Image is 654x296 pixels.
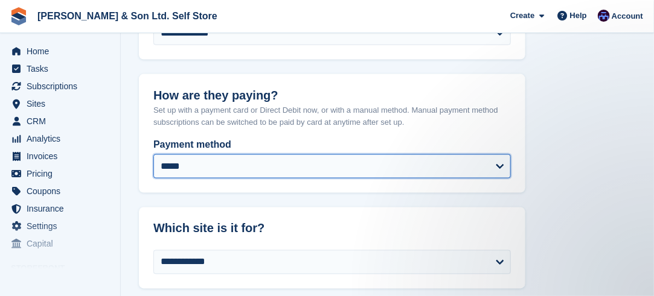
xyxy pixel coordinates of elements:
img: Josey Kitching [598,10,610,22]
h2: How are they paying? [153,89,511,102]
a: menu [6,113,114,130]
a: menu [6,183,114,200]
a: menu [6,78,114,95]
span: Coupons [27,183,99,200]
a: menu [6,130,114,147]
a: menu [6,148,114,165]
a: menu [6,200,114,217]
a: menu [6,218,114,235]
a: menu [6,235,114,252]
label: Payment method [153,137,511,152]
a: [PERSON_NAME] & Son Ltd. Self Store [33,6,222,26]
p: Set up with a payment card or Direct Debit now, or with a manual method. Manual payment method su... [153,104,511,128]
span: Invoices [27,148,99,165]
span: Settings [27,218,99,235]
img: stora-icon-8386f47178a22dfd0bd8f6a31ec36ba5ce8667c1dd55bd0f319d3a0aa187defe.svg [10,7,28,25]
span: Pricing [27,165,99,182]
a: menu [6,60,114,77]
span: Storefront [11,262,120,274]
span: Tasks [27,60,99,77]
span: Insurance [27,200,99,217]
span: Analytics [27,130,99,147]
a: menu [6,95,114,112]
span: Help [570,10,587,22]
span: Subscriptions [27,78,99,95]
span: Create [510,10,534,22]
a: menu [6,43,114,60]
a: menu [6,165,114,182]
span: CRM [27,113,99,130]
span: Home [27,43,99,60]
span: Account [612,10,643,22]
span: Sites [27,95,99,112]
span: Capital [27,235,99,252]
h2: Which site is it for? [153,222,511,236]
